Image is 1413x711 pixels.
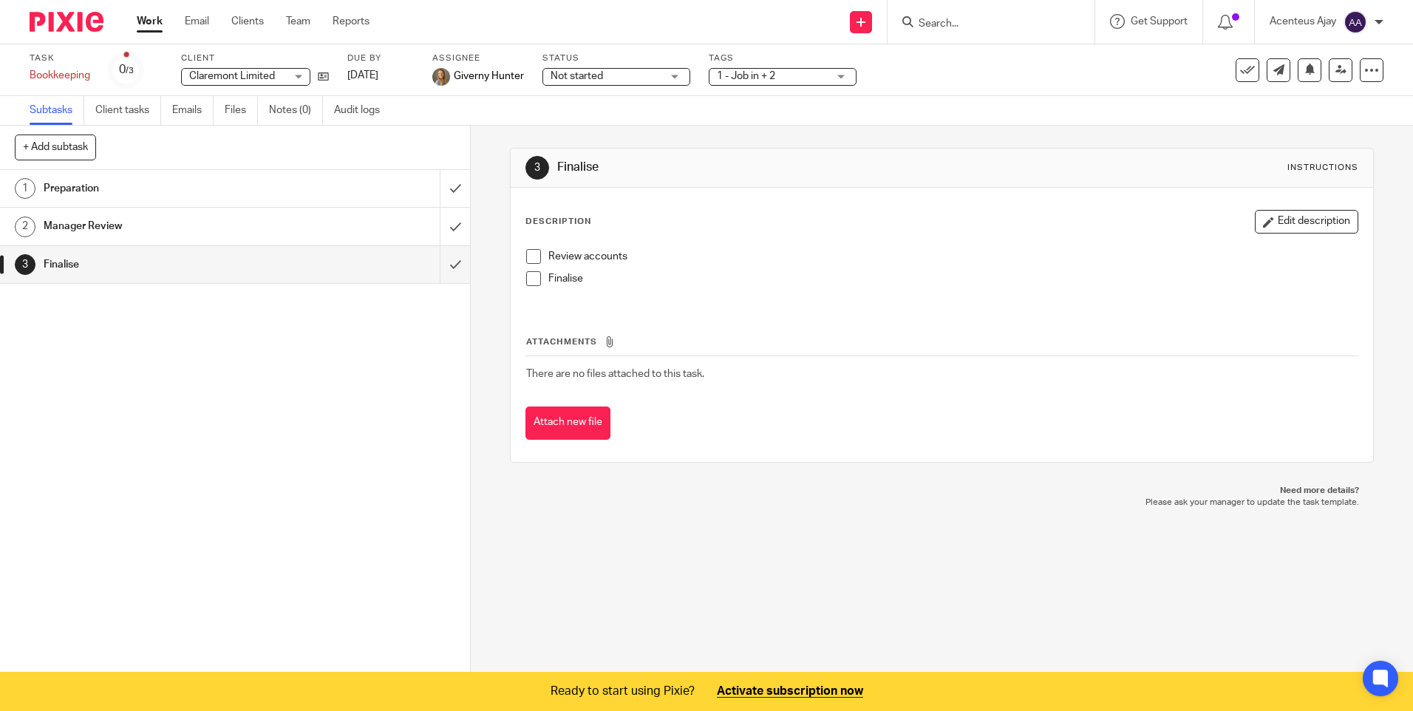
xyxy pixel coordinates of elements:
[334,96,391,125] a: Audit logs
[525,485,1358,497] p: Need more details?
[44,254,298,276] h1: Finalise
[709,52,857,64] label: Tags
[137,14,163,29] a: Work
[432,52,524,64] label: Assignee
[548,271,1357,286] p: Finalise
[557,160,973,175] h1: Finalise
[548,249,1357,264] p: Review accounts
[181,52,329,64] label: Client
[44,177,298,200] h1: Preparation
[525,156,549,180] div: 3
[286,14,310,29] a: Team
[44,215,298,237] h1: Manager Review
[526,369,704,379] span: There are no files attached to this task.
[95,96,161,125] a: Client tasks
[1131,16,1188,27] span: Get Support
[30,68,90,83] div: Bookkeeping
[525,497,1358,508] p: Please ask your manager to update the task template.
[333,14,370,29] a: Reports
[1344,10,1367,34] img: svg%3E
[525,406,610,440] button: Attach new file
[432,68,450,86] img: GH%20LinkedIn%20Photo.jpg
[225,96,258,125] a: Files
[1270,14,1336,29] p: Acenteus Ajay
[526,338,597,346] span: Attachments
[347,52,414,64] label: Due by
[185,14,209,29] a: Email
[15,254,35,275] div: 3
[525,216,591,228] p: Description
[1255,210,1358,234] button: Edit description
[542,52,690,64] label: Status
[30,52,90,64] label: Task
[30,96,84,125] a: Subtasks
[15,178,35,199] div: 1
[126,67,134,75] small: /3
[454,69,524,84] span: Giverny Hunter
[717,71,775,81] span: 1 - Job in + 2
[15,217,35,237] div: 2
[269,96,323,125] a: Notes (0)
[189,71,275,81] span: Claremont Limited
[1287,162,1358,174] div: Instructions
[231,14,264,29] a: Clients
[347,70,378,81] span: [DATE]
[119,61,134,78] div: 0
[917,18,1050,31] input: Search
[551,71,603,81] span: Not started
[172,96,214,125] a: Emails
[15,135,96,160] button: + Add subtask
[30,12,103,32] img: Pixie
